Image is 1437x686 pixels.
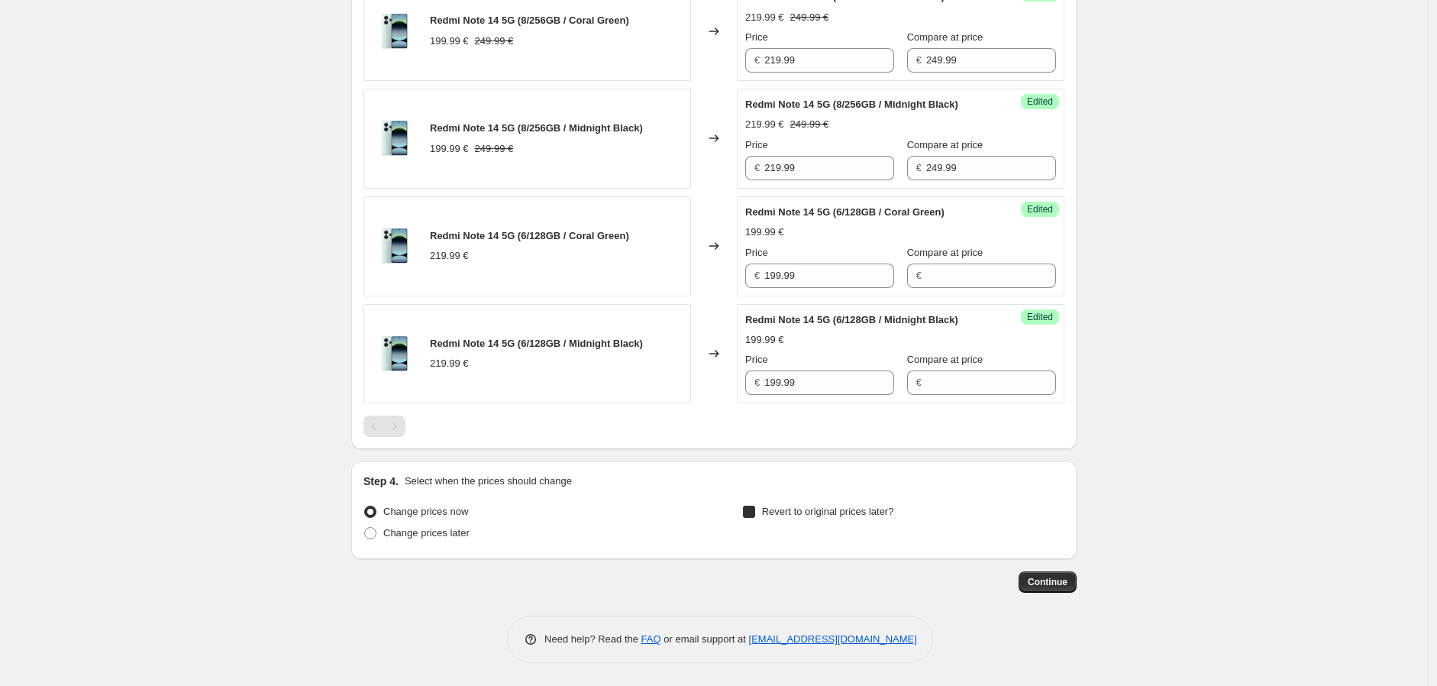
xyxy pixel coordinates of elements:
span: Compare at price [907,354,983,365]
span: Redmi Note 14 5G (6/128GB / Midnight Black) [430,338,643,349]
div: 199.99 € [745,332,784,348]
span: Revert to original prices later? [762,506,894,517]
span: Compare at price [907,139,983,150]
img: 19440_redmi-note-14-5g-green-main_80x.png [372,8,418,54]
strike: 249.99 € [475,141,514,157]
span: Price [745,139,768,150]
span: or email support at [661,633,749,645]
span: Redmi Note 14 5G (6/128GB / Coral Green) [430,230,629,241]
span: € [916,162,922,173]
strike: 249.99 € [475,34,514,49]
span: € [916,270,922,281]
span: Change prices now [383,506,468,517]
div: 199.99 € [745,225,784,240]
span: Continue [1028,576,1067,588]
span: Need help? Read the [544,633,641,645]
a: FAQ [641,633,661,645]
div: 219.99 € [430,248,469,264]
span: Price [745,31,768,43]
div: 219.99 € [430,356,469,371]
span: Redmi Note 14 5G (6/128GB / Midnight Black) [745,314,958,325]
nav: Pagination [363,416,405,437]
div: 219.99 € [745,10,784,25]
span: Redmi Note 14 5G (6/128GB / Coral Green) [745,206,945,218]
a: [EMAIL_ADDRESS][DOMAIN_NAME] [749,633,917,645]
img: 19440_redmi-note-14-5g-green-main_80x.png [372,331,418,377]
p: Select when the prices should change [405,474,572,489]
span: Price [745,354,768,365]
span: € [754,270,760,281]
div: 199.99 € [430,34,469,49]
span: Compare at price [907,31,983,43]
span: Edited [1027,203,1053,215]
span: € [754,54,760,66]
strike: 249.99 € [790,10,829,25]
span: Change prices later [383,527,470,539]
span: € [754,377,760,388]
span: Redmi Note 14 5G (8/256GB / Midnight Black) [745,99,958,110]
img: 19440_redmi-note-14-5g-green-main_80x.png [372,223,418,269]
strike: 249.99 € [790,117,829,132]
div: 219.99 € [745,117,784,132]
span: Edited [1027,95,1053,108]
span: Redmi Note 14 5G (8/256GB / Coral Green) [430,15,629,26]
h2: Step 4. [363,474,399,489]
span: € [754,162,760,173]
div: 199.99 € [430,141,469,157]
span: € [916,54,922,66]
span: Edited [1027,311,1053,323]
span: Compare at price [907,247,983,258]
span: Price [745,247,768,258]
span: € [916,377,922,388]
button: Continue [1019,571,1077,593]
span: Redmi Note 14 5G (8/256GB / Midnight Black) [430,122,643,134]
img: 19440_redmi-note-14-5g-green-main_80x.png [372,115,418,161]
